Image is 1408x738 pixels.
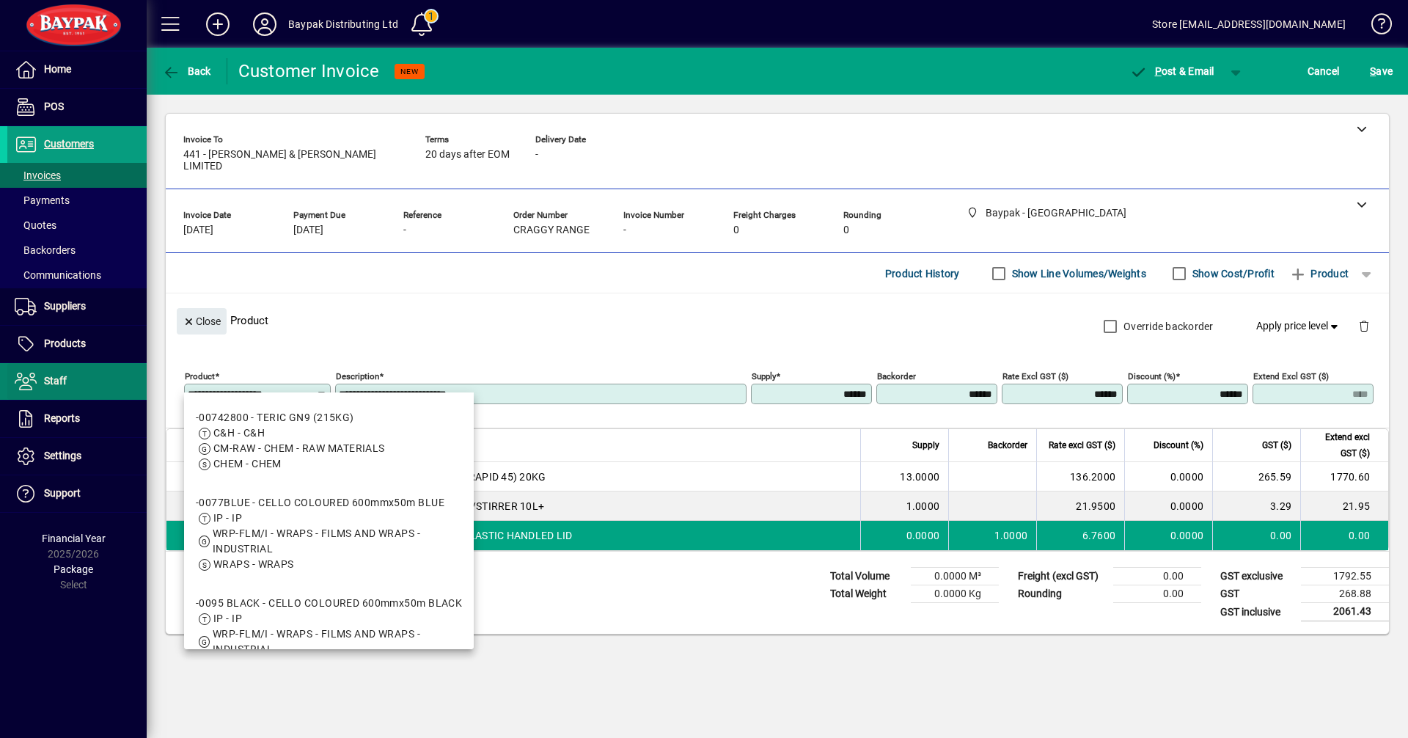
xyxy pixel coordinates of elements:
label: Show Line Volumes/Weights [1009,266,1146,281]
span: Quotes [15,219,56,231]
td: 268.88 [1301,585,1389,603]
span: P [1155,65,1162,77]
td: 265.59 [1212,462,1300,492]
td: GST exclusive [1213,568,1301,585]
mat-option: -0095 BLACK - CELLO COLOURED 600mmx50m BLACK [184,584,474,684]
a: Home [7,51,147,88]
span: WRP-FLM/I - WRAPS - FILMS AND WRAPS - INDUSTRIAL [213,527,420,555]
span: IP - IP [213,512,242,524]
span: IP - IP [213,613,242,624]
app-page-header-button: Delete [1346,319,1382,332]
span: ost & Email [1129,65,1214,77]
span: 13.0000 [900,470,939,484]
a: Communications [7,263,147,288]
span: Staff [44,375,67,387]
span: S [1370,65,1376,77]
span: Financial Year [42,533,106,544]
span: 20 days after EOM [425,149,510,161]
div: -0077BLUE - CELLO COLOURED 600mmx50m BLUE [196,495,462,511]
a: Support [7,475,147,512]
span: ave [1370,59,1393,83]
span: PAINT MIXER/STIRRER 10L+ [408,499,544,514]
div: -0095 BLACK - CELLO COLOURED 600mmx50m BLACK [196,596,462,611]
label: Override backorder [1121,319,1214,334]
span: WRP-FLM/I - WRAPS - FILMS AND WRAPS - INDUSTRIAL [213,628,420,655]
app-page-header-button: Close [173,314,230,327]
span: Customers [44,138,94,150]
span: Backorder [988,437,1027,453]
span: Payments [15,194,70,206]
span: Rate excl GST ($) [1049,437,1115,453]
mat-label: Extend excl GST ($) [1253,371,1329,381]
span: Package [54,563,93,575]
td: Total Weight [823,585,911,603]
div: Baypak Distributing Ltd [288,12,398,36]
mat-option: -0077BLUE - CELLO COLOURED 600mmx50m BLUE [184,483,474,584]
label: Show Cost/Profit [1189,266,1275,281]
button: Apply price level [1250,313,1347,340]
app-page-header-button: Back [147,58,227,84]
button: Profile [241,11,288,37]
span: Product History [885,262,960,285]
a: POS [7,89,147,125]
td: 1792.55 [1301,568,1389,585]
button: Post & Email [1122,58,1222,84]
td: 0.00 [1113,568,1201,585]
td: 0.0000 [1124,462,1212,492]
td: 0.00 [1113,585,1201,603]
span: WRAPS - WRAPS [213,558,294,570]
td: GST [1213,585,1301,603]
span: Backorders [15,244,76,256]
td: 0.00 [1212,521,1300,550]
mat-label: Supply [752,371,776,381]
span: Back [162,65,211,77]
button: Add [194,11,241,37]
a: Invoices [7,163,147,188]
span: Support [44,487,81,499]
mat-label: Rate excl GST ($) [1002,371,1068,381]
span: GST ($) [1262,437,1291,453]
span: [DATE] [183,224,213,236]
a: Suppliers [7,288,147,325]
span: Reports [44,412,80,424]
td: 0.0000 Kg [911,585,999,603]
span: C&H - C&H [213,427,265,439]
td: Freight (excl GST) [1011,568,1113,585]
mat-label: Description [336,371,379,381]
td: 0.0000 [1124,521,1212,550]
mat-label: Discount (%) [1128,371,1176,381]
td: 21.95 [1300,492,1388,521]
span: - [535,149,538,161]
span: Discount (%) [1154,437,1203,453]
span: 1.0000 [906,499,940,514]
span: Products [44,337,86,349]
td: Rounding [1011,585,1113,603]
span: POS [44,101,64,112]
a: Backorders [7,238,147,263]
button: Product History [879,260,966,287]
div: Store [EMAIL_ADDRESS][DOMAIN_NAME] [1152,12,1346,36]
mat-label: Product [185,371,215,381]
span: CM-RAW - CHEM - RAW MATERIALS [213,442,385,454]
div: 136.2000 [1046,470,1115,484]
span: Close [183,310,221,334]
span: NEW [400,67,419,76]
span: 20L WHITE PLASTIC HANDLED LID [408,528,572,543]
a: Quotes [7,213,147,238]
span: Settings [44,450,81,461]
mat-label: Backorder [877,371,916,381]
button: Product [1282,260,1356,287]
div: Customer Invoice [238,59,380,83]
button: Cancel [1304,58,1343,84]
a: Settings [7,438,147,475]
a: Payments [7,188,147,213]
span: 0 [843,224,849,236]
div: Product [166,293,1389,347]
span: Extend excl GST ($) [1310,429,1370,461]
td: 3.29 [1212,492,1300,521]
a: Knowledge Base [1360,3,1390,51]
span: [DATE] [293,224,323,236]
span: ARDEX A45 (RAPID 45) 20KG [408,470,546,484]
mat-option: -00742800 - TERIC GN9 (215KG) [184,398,474,483]
div: -00742800 - TERIC GN9 (215KG) [196,410,385,425]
